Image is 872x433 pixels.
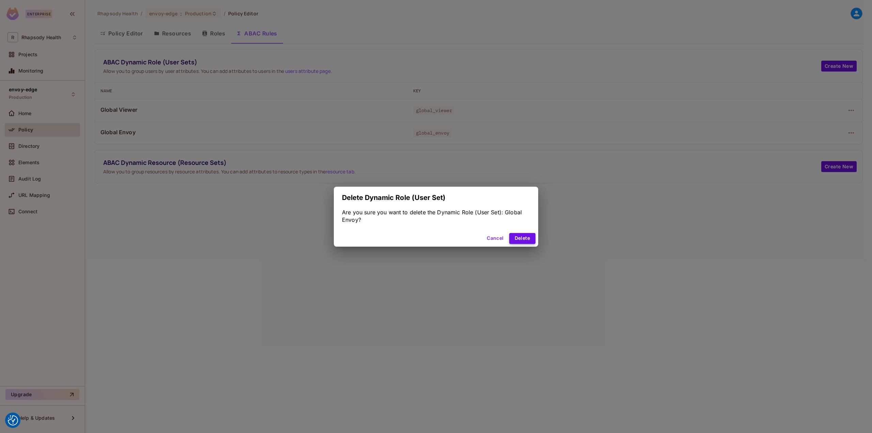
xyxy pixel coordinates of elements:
[342,208,530,223] div: Are you sure you want to delete the Dynamic Role (User Set): Global Envoy?
[484,233,506,244] button: Cancel
[509,233,535,244] button: Delete
[8,415,18,426] img: Revisit consent button
[8,415,18,426] button: Consent Preferences
[334,187,538,208] h2: Delete Dynamic Role (User Set)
